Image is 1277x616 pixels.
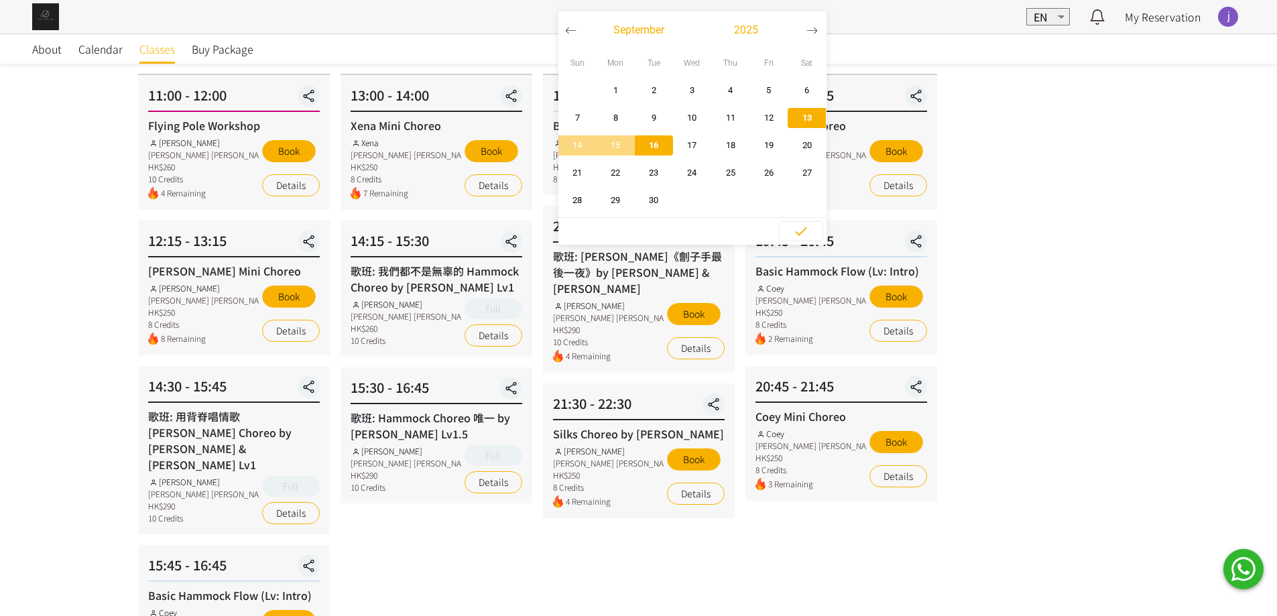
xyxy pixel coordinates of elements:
[597,131,635,159] button: 15
[753,84,784,97] span: 5
[673,131,711,159] button: 17
[673,104,711,131] button: 10
[673,49,711,76] div: Wed
[639,139,669,152] span: 16
[788,104,826,131] button: 13
[755,282,866,294] div: Coey
[148,282,259,294] div: [PERSON_NAME]
[788,131,826,159] button: 20
[553,137,664,149] div: [PERSON_NAME]
[558,159,597,186] button: 21
[597,76,635,104] button: 1
[465,324,522,347] a: Details
[465,140,518,162] button: Book
[749,104,788,131] button: 12
[597,49,635,76] div: Mon
[148,263,320,279] div: [PERSON_NAME] Mini Choreo
[711,76,749,104] button: 4
[792,166,822,180] span: 27
[351,117,522,133] div: Xena Mini Choreo
[148,332,158,345] img: fire.png
[553,350,563,363] img: fire.png
[148,173,259,185] div: 10 Credits
[755,117,927,133] div: Xena Mini Choreo
[78,34,123,64] a: Calendar
[161,187,259,200] span: 4 Remaining
[32,41,62,57] span: About
[553,457,664,469] div: [PERSON_NAME] [PERSON_NAME]
[558,104,597,131] button: 7
[351,469,461,481] div: HK$290
[553,173,664,185] div: 8 Credits
[635,104,673,131] button: 9
[553,445,664,457] div: [PERSON_NAME]
[351,263,522,295] div: 歌班: 我們都不是無辜的 Hammock Choreo by [PERSON_NAME] Lv1
[553,312,664,324] div: [PERSON_NAME] [PERSON_NAME]
[635,131,673,159] button: 16
[601,194,631,207] span: 29
[635,159,673,186] button: 23
[148,500,259,512] div: HK$290
[788,76,826,104] button: 6
[558,186,597,214] button: 28
[148,231,320,257] div: 12:15 - 13:15
[715,139,745,152] span: 18
[351,410,522,442] div: 歌班: Hammock Choreo 唯一 by [PERSON_NAME] Lv1.5
[148,587,320,603] div: Basic Hammock Flow (Lv: Intro)
[562,139,593,152] span: 14
[869,320,927,342] a: Details
[148,294,259,306] div: [PERSON_NAME] [PERSON_NAME]
[148,476,259,488] div: [PERSON_NAME]
[601,139,631,152] span: 15
[553,324,664,336] div: HK$290
[148,555,320,582] div: 15:45 - 16:45
[465,174,522,196] a: Details
[139,34,175,64] a: Classes
[148,85,320,112] div: 11:00 - 12:00
[585,20,692,40] button: September
[465,471,522,493] a: Details
[692,20,800,40] button: 2025
[465,445,522,466] button: Full
[562,166,593,180] span: 21
[351,457,461,469] div: [PERSON_NAME] [PERSON_NAME]
[351,85,522,112] div: 13:00 - 14:00
[755,306,866,318] div: HK$250
[553,161,664,173] div: HK$250
[553,216,725,243] div: 20:15 - 21:30
[351,161,461,173] div: HK$250
[351,445,461,457] div: [PERSON_NAME]
[715,84,745,97] span: 4
[755,85,927,112] div: 18:45 - 19:45
[262,286,316,308] button: Book
[262,476,320,497] button: Full
[768,332,866,345] span: 2 Remaining
[262,502,320,524] a: Details
[1125,9,1201,25] a: My Reservation
[553,393,725,420] div: 21:30 - 22:30
[78,41,123,57] span: Calendar
[553,495,563,508] img: fire.png
[792,84,822,97] span: 6
[755,408,927,424] div: Coey Mini Choreo
[597,159,635,186] button: 22
[363,187,461,200] span: 7 Remaining
[755,440,866,452] div: [PERSON_NAME] [PERSON_NAME]
[558,131,597,159] button: 14
[566,495,664,508] span: 4 Remaining
[351,481,461,493] div: 10 Credits
[711,104,749,131] button: 11
[161,332,259,345] span: 8 Remaining
[749,159,788,186] button: 26
[351,173,461,185] div: 8 Credits
[148,187,158,200] img: fire.png
[715,111,745,125] span: 11
[869,431,923,453] button: Book
[351,298,461,310] div: [PERSON_NAME]
[148,488,259,500] div: [PERSON_NAME] [PERSON_NAME]
[601,166,631,180] span: 22
[148,408,320,473] div: 歌班: 用背脊唱情歌 [PERSON_NAME] Choreo by [PERSON_NAME] & [PERSON_NAME] Lv1
[788,49,826,76] div: Sat
[639,111,669,125] span: 9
